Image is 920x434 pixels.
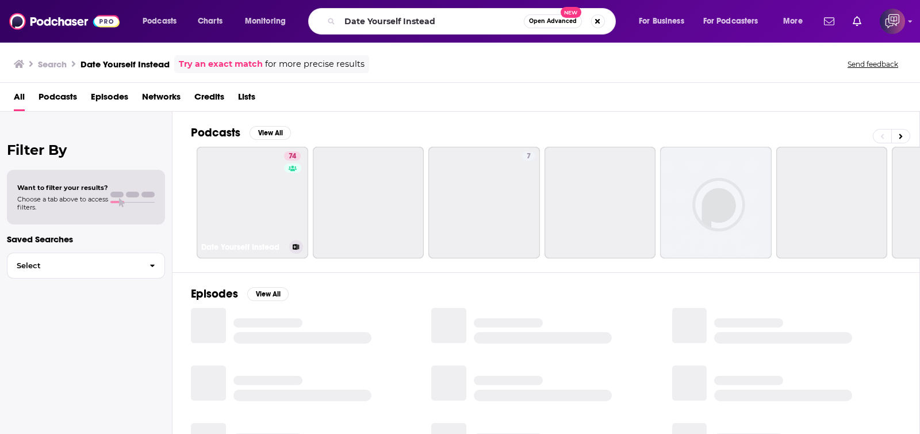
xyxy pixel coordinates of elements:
[245,13,286,29] span: Monitoring
[284,151,301,161] a: 74
[319,8,627,35] div: Search podcasts, credits, & more...
[190,12,229,31] a: Charts
[7,234,165,245] p: Saved Searches
[143,13,177,29] span: Podcasts
[80,59,170,70] h3: Date Yourself Instead
[7,262,140,269] span: Select
[783,13,803,29] span: More
[561,7,581,18] span: New
[179,58,263,71] a: Try an exact match
[524,14,582,28] button: Open AdvancedNew
[527,151,531,162] span: 7
[639,13,684,29] span: For Business
[880,9,905,34] img: User Profile
[38,59,67,70] h3: Search
[289,151,296,162] span: 74
[848,12,866,31] a: Show notifications dropdown
[142,87,181,111] a: Networks
[197,147,308,258] a: 74Date Yourself Instead
[191,287,238,301] h2: Episodes
[238,87,255,111] a: Lists
[265,58,365,71] span: for more precise results
[696,12,775,31] button: open menu
[191,125,291,140] a: PodcastsView All
[340,12,524,31] input: Search podcasts, credits, & more...
[198,13,223,29] span: Charts
[194,87,224,111] a: Credits
[201,242,285,252] h3: Date Yourself Instead
[522,151,535,161] a: 7
[135,12,191,31] button: open menu
[9,10,120,32] img: Podchaser - Follow, Share and Rate Podcasts
[844,59,902,69] button: Send feedback
[880,9,905,34] span: Logged in as corioliscompany
[819,12,839,31] a: Show notifications dropdown
[91,87,128,111] a: Episodes
[247,287,289,301] button: View All
[631,12,699,31] button: open menu
[7,253,165,279] button: Select
[237,12,301,31] button: open menu
[428,147,540,258] a: 7
[775,12,817,31] button: open menu
[529,18,577,24] span: Open Advanced
[14,87,25,111] a: All
[250,126,291,140] button: View All
[191,287,289,301] a: EpisodesView All
[17,195,108,211] span: Choose a tab above to access filters.
[880,9,905,34] button: Show profile menu
[39,87,77,111] a: Podcasts
[17,184,108,192] span: Want to filter your results?
[191,125,240,140] h2: Podcasts
[703,13,758,29] span: For Podcasters
[7,142,165,158] h2: Filter By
